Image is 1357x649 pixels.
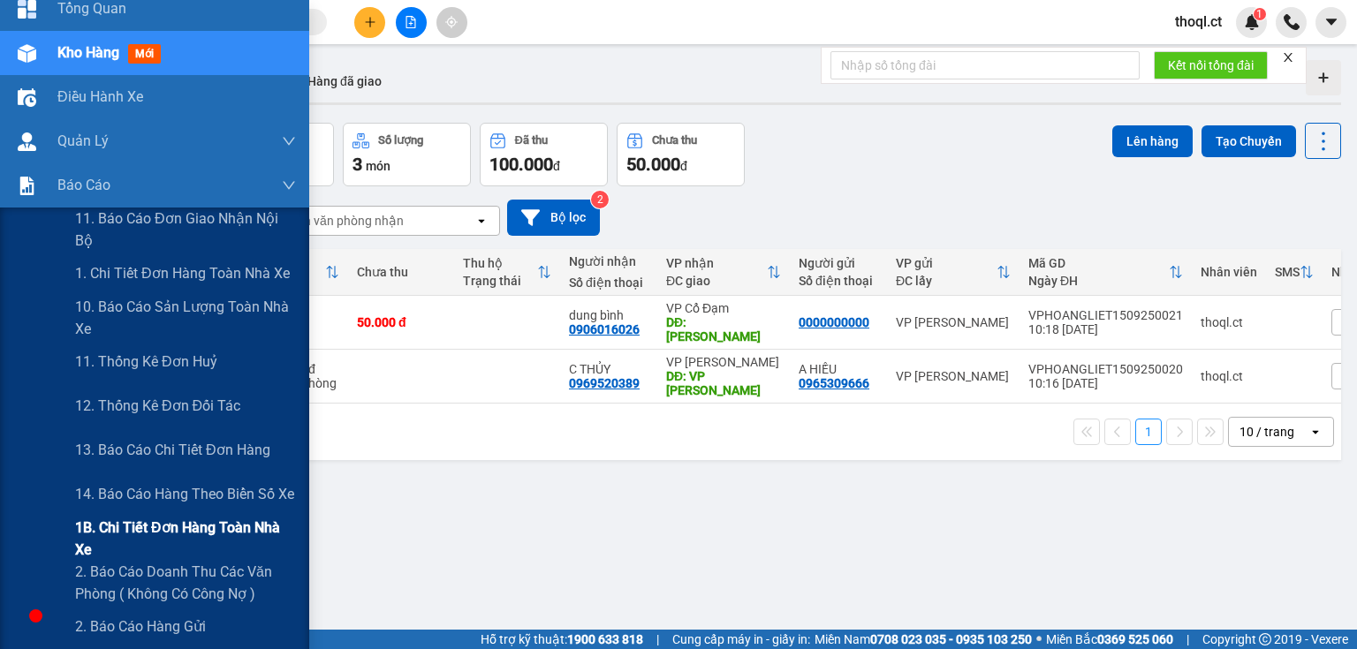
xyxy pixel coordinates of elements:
div: VP gửi [896,256,997,270]
span: Báo cáo [57,174,110,196]
img: icon-new-feature [1244,14,1260,30]
div: Ngày ĐH [1028,274,1169,288]
div: VP nhận [666,256,767,270]
div: VP [PERSON_NAME] [896,315,1011,329]
span: down [282,178,296,192]
span: file-add [405,16,417,28]
span: copyright [1259,633,1271,645]
div: VPHOANGLIET1509250021 [1028,308,1183,322]
div: ĐC giao [666,274,767,288]
span: 50.000 [626,154,680,175]
div: ĐC lấy [896,274,997,288]
div: Số lượng [378,134,423,147]
div: dung bình [569,308,648,322]
span: thoql.ct [1161,11,1236,33]
span: 10. Báo cáo sản lượng toàn nhà xe [75,296,296,340]
span: | [656,630,659,649]
div: thoql.ct [1201,369,1257,383]
div: DĐ: VP HỒNG LĨNH [666,369,781,397]
div: VP [PERSON_NAME] [666,355,781,369]
div: Người gửi [799,256,878,270]
span: | [1186,630,1189,649]
div: thoql.ct [1201,315,1257,329]
div: Trạng thái [463,274,537,288]
div: VP Cổ Đạm [666,301,781,315]
button: Kết nối tổng đài [1154,51,1268,79]
span: Miền Bắc [1046,630,1173,649]
span: mới [128,44,161,64]
div: VP [PERSON_NAME] [896,369,1011,383]
div: Chưa thu [652,134,697,147]
span: đ [680,159,687,173]
th: Toggle SortBy [1266,249,1323,296]
div: Tạo kho hàng mới [1306,60,1341,95]
img: warehouse-icon [18,132,36,151]
span: Miền Nam [815,630,1032,649]
button: Hàng đã giao [293,60,396,102]
button: aim [436,7,467,38]
th: Toggle SortBy [1020,249,1192,296]
div: DĐ: tiên điền [666,315,781,343]
div: 50.000 đ [357,315,445,329]
span: aim [445,16,458,28]
img: phone-icon [1284,14,1300,30]
th: Toggle SortBy [657,249,790,296]
span: Điều hành xe [57,86,143,108]
span: 14. Báo cáo hàng theo biển số xe [75,483,294,505]
div: Nhân viên [1201,265,1257,279]
div: Chọn văn phòng nhận [282,212,404,230]
span: 11. Báo cáo đơn giao nhận nội bộ [75,208,296,252]
span: 1. Chi tiết đơn hàng toàn nhà xe [75,262,290,284]
th: Toggle SortBy [454,249,560,296]
span: 2. Báo cáo doanh thu các văn phòng ( không có công nợ ) [75,561,296,605]
div: Người nhận [569,254,648,268]
div: Mã GD [1028,256,1169,270]
span: 1B. Chi tiết đơn hàng toàn nhà xe [75,517,296,561]
span: 3 [353,154,362,175]
span: 13. Báo cáo chi tiết đơn hàng [75,439,270,461]
div: 10:16 [DATE] [1028,376,1183,390]
strong: 0708 023 035 - 0935 103 250 [870,632,1032,646]
button: plus [354,7,385,38]
sup: 2 [591,191,609,208]
button: file-add [396,7,427,38]
button: Tạo Chuyến [1202,125,1296,157]
strong: 0369 525 060 [1097,632,1173,646]
sup: 1 [1254,8,1266,20]
div: A HIẾU [799,362,878,376]
img: solution-icon [18,177,36,195]
button: Bộ lọc [507,200,600,236]
span: Cung cấp máy in - giấy in: [672,630,810,649]
span: plus [364,16,376,28]
div: 0965309666 [799,376,869,390]
div: Chưa thu [357,265,445,279]
span: 11. Thống kê đơn huỷ [75,351,217,373]
span: Kho hàng [57,44,119,61]
button: 1 [1135,419,1162,445]
span: down [282,134,296,148]
span: close [1282,51,1294,64]
img: warehouse-icon [18,88,36,107]
div: Số điện thoại [569,275,648,290]
div: 10:18 [DATE] [1028,322,1183,336]
svg: open [1308,425,1323,439]
th: Toggle SortBy [887,249,1020,296]
span: 100.000 [489,154,553,175]
span: 12. Thống kê đơn đối tác [75,395,240,417]
button: Lên hàng [1112,125,1193,157]
div: Đã thu [515,134,548,147]
div: SMS [1275,265,1300,279]
div: C THỦY [569,362,648,376]
div: 0000000000 [799,315,869,329]
strong: 1900 633 818 [567,632,643,646]
div: Thu hộ [463,256,537,270]
svg: open [474,214,489,228]
span: món [366,159,390,173]
button: Chưa thu50.000đ [617,123,745,186]
input: Nhập số tổng đài [830,51,1140,79]
span: đ [553,159,560,173]
img: warehouse-icon [18,44,36,63]
span: 1 [1256,8,1262,20]
span: caret-down [1323,14,1339,30]
div: VPHOANGLIET1509250020 [1028,362,1183,376]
